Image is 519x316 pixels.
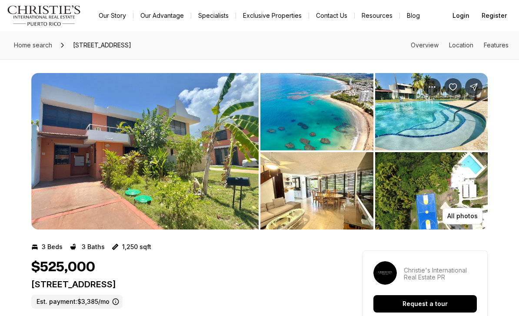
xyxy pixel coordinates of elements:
a: Skip to: Location [449,41,473,49]
button: View image gallery [260,73,373,150]
p: Request a tour [403,300,448,307]
button: View image gallery [260,152,373,230]
span: Register [482,12,507,19]
p: 3 Baths [82,243,105,250]
p: [STREET_ADDRESS] [31,279,331,289]
button: Contact Us [309,10,354,22]
button: Register [476,7,512,24]
span: Home search [14,41,52,49]
a: Home search [10,38,56,52]
a: Skip to: Features [484,41,509,49]
button: View image gallery [375,152,488,230]
a: Our Advantage [133,10,191,22]
button: View image gallery [375,73,488,150]
p: 3 Beds [42,243,63,250]
a: Skip to: Overview [411,41,439,49]
a: Exclusive Properties [236,10,309,22]
li: 2 of 10 [260,73,488,230]
label: Est. payment: $3,385/mo [31,295,123,309]
a: Specialists [191,10,236,22]
a: Resources [355,10,399,22]
a: Blog [400,10,427,22]
p: 1,250 sqft [122,243,151,250]
p: All photos [447,213,478,220]
button: 3 Baths [70,240,105,254]
nav: Page section menu [411,42,509,49]
p: Christie's International Real Estate PR [404,267,477,281]
button: All photos [442,208,482,224]
button: Request a tour [373,295,477,313]
button: Save Property: 83 PLAZA CULEBRA [444,78,462,96]
button: Share Property: 83 PLAZA CULEBRA [465,78,482,96]
div: Listing Photos [31,73,488,230]
h1: $525,000 [31,259,95,276]
span: [STREET_ADDRESS] [70,38,135,52]
li: 1 of 10 [31,73,259,230]
a: Our Story [92,10,133,22]
span: Login [452,12,469,19]
button: View image gallery [31,73,259,230]
button: Property options [423,78,441,96]
img: logo [7,5,81,26]
button: Login [447,7,475,24]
